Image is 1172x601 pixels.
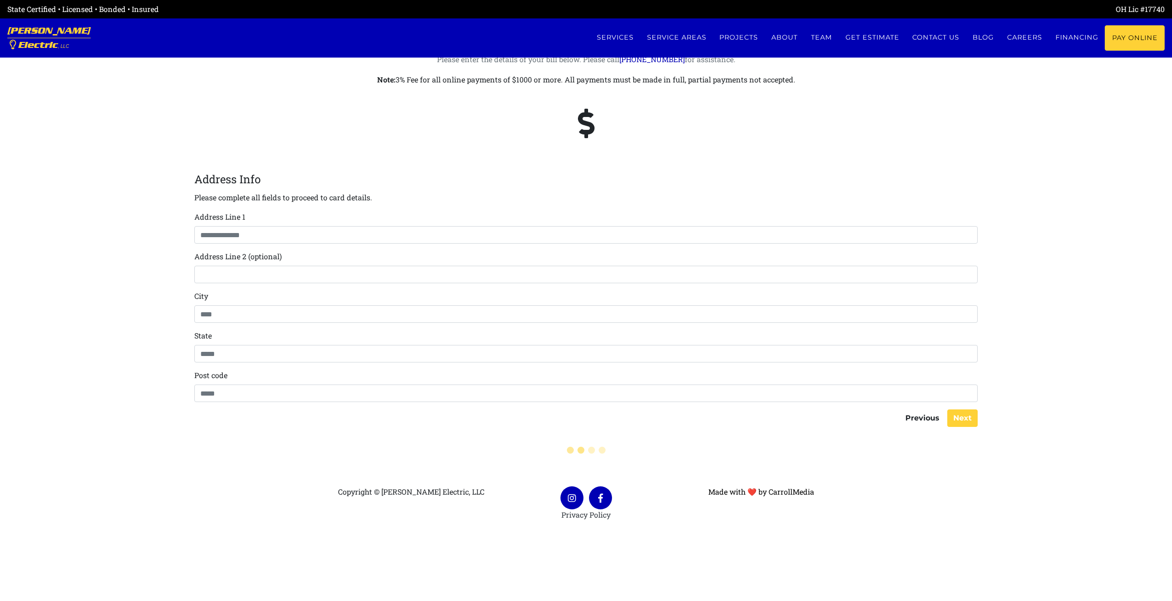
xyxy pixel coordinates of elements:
[586,4,1165,15] div: OH Lic #17740
[1049,25,1105,50] a: Financing
[765,25,805,50] a: About
[590,25,640,50] a: Services
[338,487,484,496] span: Copyright © [PERSON_NAME] Electric, LLC
[194,330,212,341] label: State
[1105,25,1165,51] a: Pay Online
[194,370,227,381] label: Post code
[1001,25,1049,50] a: Careers
[561,510,611,519] a: Privacy Policy
[194,191,372,204] p: Please complete all fields to proceed to card details.
[619,54,685,64] a: [PHONE_NUMBER]
[377,75,396,84] strong: Note:
[713,25,765,50] a: Projects
[194,251,282,262] label: Address Line 2 (optional)
[640,25,713,50] a: Service Areas
[194,291,208,302] label: City
[331,73,842,86] p: 3% Fee for all online payments of $1000 or more. All payments must be made in full, partial payme...
[966,25,1001,50] a: Blog
[947,409,978,427] button: Next
[7,4,586,15] div: State Certified • Licensed • Bonded • Insured
[7,18,91,58] a: [PERSON_NAME] Electric, LLC
[839,25,906,50] a: Get estimate
[899,409,945,427] button: Previous
[805,25,839,50] a: Team
[906,25,966,50] a: Contact us
[58,44,69,49] span: , LLC
[708,487,814,496] a: Made with ❤ by CarrollMedia
[194,211,245,222] label: Address Line 1
[331,53,842,66] p: Please enter the details of your bill below. Please call for assistance.
[194,171,978,187] legend: Address Info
